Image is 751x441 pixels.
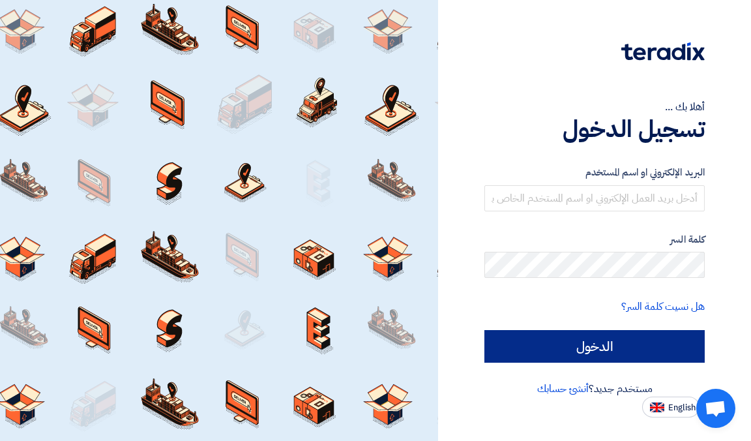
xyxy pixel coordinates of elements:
h1: تسجيل الدخول [484,115,705,144]
a: أنشئ حسابك [537,381,589,397]
img: en-US.png [650,403,664,412]
div: مستخدم جديد؟ [484,381,705,397]
a: Open chat [696,389,735,428]
button: English [642,397,699,418]
a: هل نسيت كلمة السر؟ [621,299,705,314]
label: البريد الإلكتروني او اسم المستخدم [484,165,705,180]
label: كلمة السر [484,232,705,247]
img: Teradix logo [621,42,705,61]
div: أهلا بك ... [484,99,705,115]
span: English [668,403,696,412]
input: أدخل بريد العمل الإلكتروني او اسم المستخدم الخاص بك ... [484,185,705,211]
input: الدخول [484,330,705,363]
